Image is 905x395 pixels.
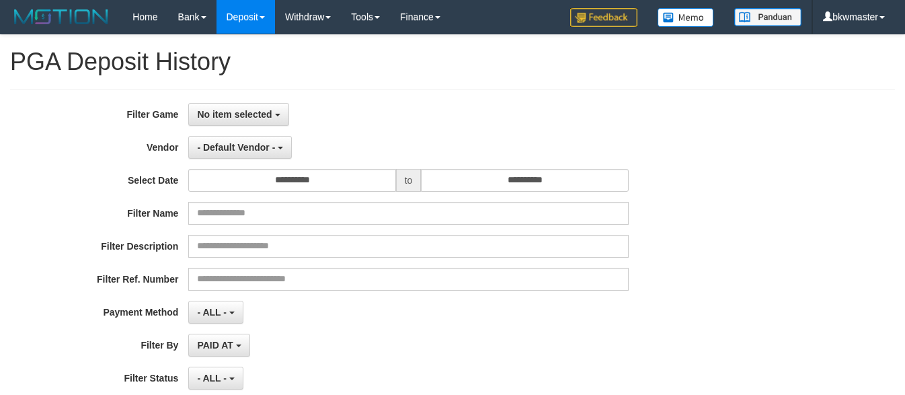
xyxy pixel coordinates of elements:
[197,307,227,318] span: - ALL -
[570,8,637,27] img: Feedback.jpg
[10,7,112,27] img: MOTION_logo.png
[197,340,233,351] span: PAID AT
[396,169,422,192] span: to
[197,109,272,120] span: No item selected
[658,8,714,27] img: Button%20Memo.svg
[188,334,249,357] button: PAID AT
[188,136,292,159] button: - Default Vendor -
[188,367,243,390] button: - ALL -
[197,373,227,384] span: - ALL -
[197,142,275,153] span: - Default Vendor -
[10,48,895,75] h1: PGA Deposit History
[734,8,801,26] img: panduan.png
[188,103,288,126] button: No item selected
[188,301,243,324] button: - ALL -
